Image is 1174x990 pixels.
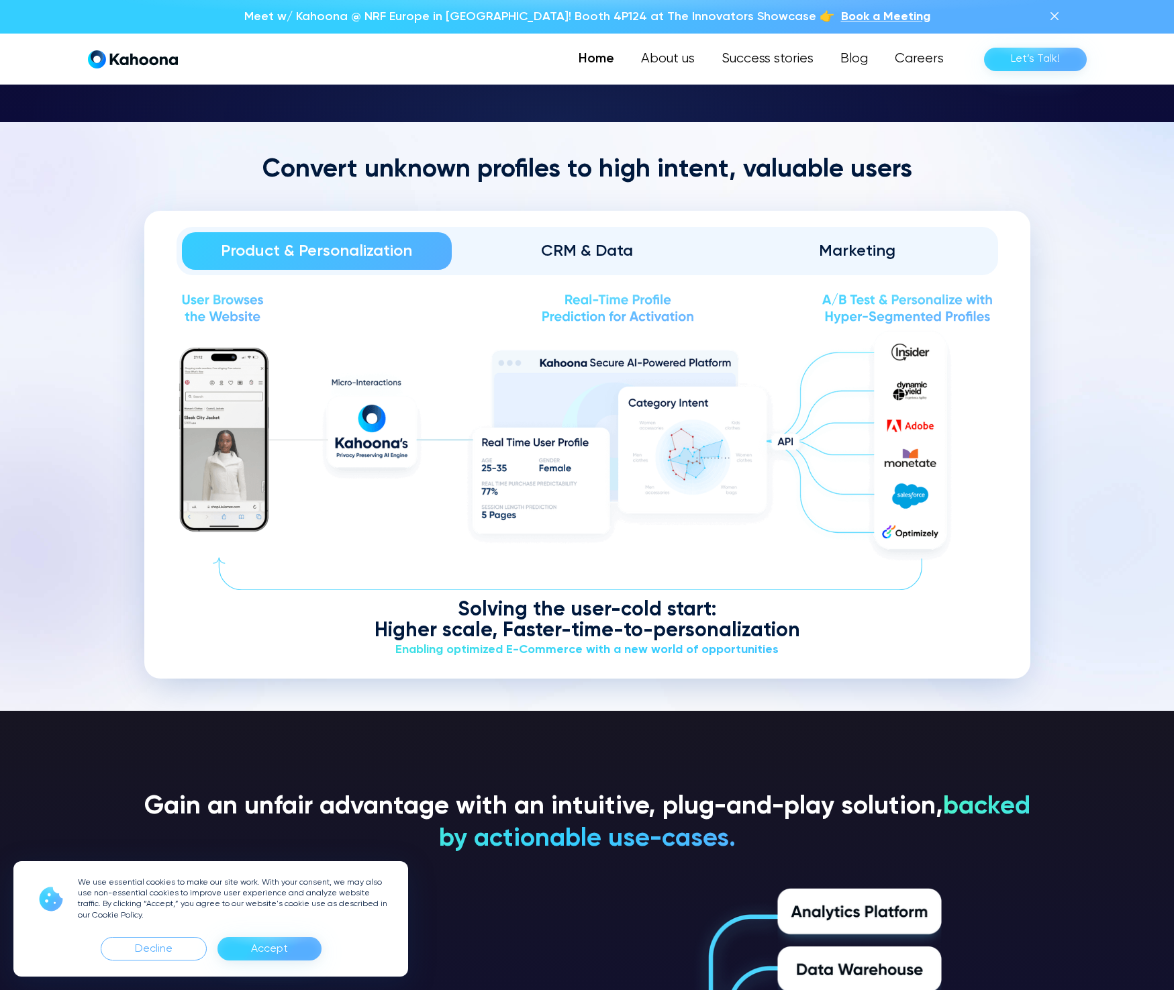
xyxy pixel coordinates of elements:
[251,938,288,960] div: Accept
[471,240,703,262] div: CRM & Data
[881,46,957,72] a: Careers
[88,50,178,69] a: home
[177,600,998,642] div: Solving the user-cold start: Higher scale, Faster-time-to-personalization
[144,791,1030,856] h3: Gain an unfair advantage with an intuitive, plug-and-play solution,
[135,938,173,960] div: Decline
[565,46,628,72] a: Home
[827,46,881,72] a: Blog
[177,642,998,658] div: Enabling optimized E-Commerce with a new world of opportunities
[78,877,392,921] p: We use essential cookies to make our site work. With your consent, we may also use non-essential ...
[244,8,834,26] p: Meet w/ Kahoona @ NRF Europe in [GEOGRAPHIC_DATA]! Booth 4P124 at The Innovators Showcase 👉
[144,154,1030,187] h2: Convert unknown profiles to high intent, valuable users
[1011,48,1060,70] div: Let’s Talk!
[201,240,434,262] div: Product & Personalization
[101,937,207,960] div: Decline
[841,8,930,26] a: Book a Meeting
[741,240,974,262] div: Marketing
[708,46,827,72] a: Success stories
[628,46,708,72] a: About us
[841,11,930,23] span: Book a Meeting
[217,937,322,960] div: Accept
[984,48,1087,71] a: Let’s Talk!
